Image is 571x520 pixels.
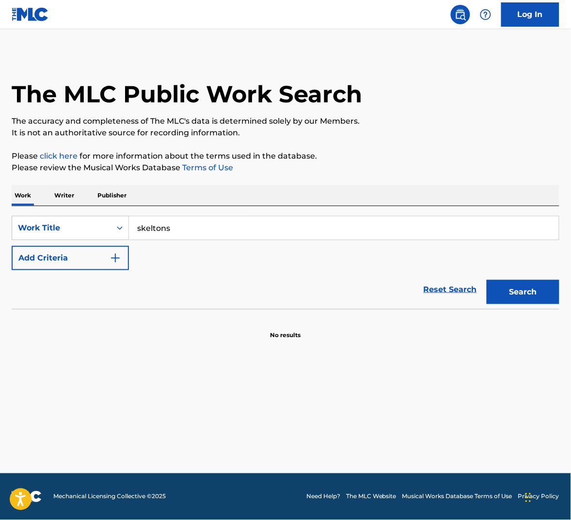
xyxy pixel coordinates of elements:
[53,492,166,501] span: Mechanical Licensing Collective © 2025
[12,491,42,503] img: logo
[12,7,49,21] img: MLC Logo
[501,2,559,27] a: Log In
[346,492,397,501] a: The MLC Website
[12,115,559,127] p: The accuracy and completeness of The MLC's data is determined solely by our Members.
[455,9,466,20] img: search
[525,483,531,512] div: Drag
[518,492,559,501] a: Privacy Policy
[110,252,121,264] img: 9d2ae6d4665cec9f34b9.svg
[12,162,559,174] p: Please review the Musical Works Database
[270,319,301,340] p: No results
[180,163,233,172] a: Terms of Use
[12,216,559,309] form: Search Form
[12,246,129,270] button: Add Criteria
[18,222,105,234] div: Work Title
[95,185,129,206] p: Publisher
[451,5,470,24] a: Public Search
[40,151,78,161] a: click here
[12,80,362,109] h1: The MLC Public Work Search
[306,492,340,501] a: Need Help?
[487,280,559,304] button: Search
[419,279,482,300] a: Reset Search
[51,185,77,206] p: Writer
[402,492,512,501] a: Musical Works Database Terms of Use
[523,473,571,520] iframe: Chat Widget
[476,5,495,24] div: Help
[480,9,492,20] img: help
[12,150,559,162] p: Please for more information about the terms used in the database.
[12,127,559,139] p: It is not an authoritative source for recording information.
[12,185,34,206] p: Work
